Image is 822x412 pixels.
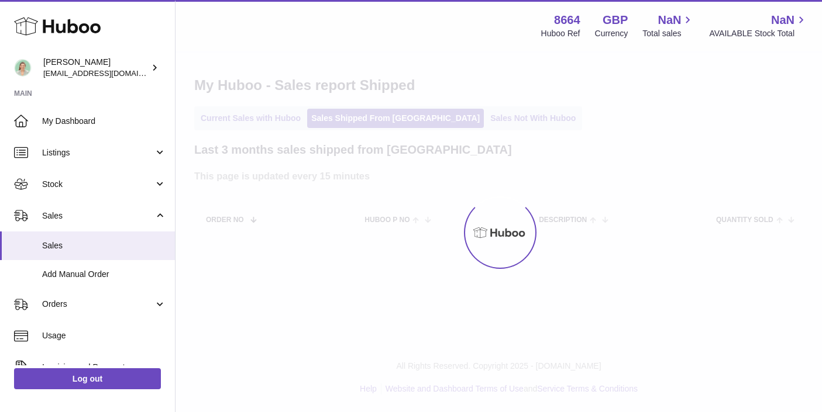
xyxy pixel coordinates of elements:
span: My Dashboard [42,116,166,127]
span: Total sales [642,28,694,39]
span: Listings [42,147,154,158]
span: Usage [42,330,166,341]
div: [PERSON_NAME] [43,57,149,79]
span: Invoicing and Payments [42,362,154,373]
strong: GBP [603,12,628,28]
span: Sales [42,210,154,221]
span: [EMAIL_ADDRESS][DOMAIN_NAME] [43,68,172,78]
img: hello@thefacialcuppingexpert.com [14,59,32,77]
a: Log out [14,368,161,389]
span: Add Manual Order [42,269,166,280]
span: NaN [658,12,681,28]
div: Huboo Ref [541,28,580,39]
span: AVAILABLE Stock Total [709,28,808,39]
div: Currency [595,28,628,39]
span: Orders [42,299,154,310]
span: NaN [771,12,795,28]
a: NaN Total sales [642,12,694,39]
strong: 8664 [554,12,580,28]
span: Stock [42,179,154,190]
span: Sales [42,240,166,251]
a: NaN AVAILABLE Stock Total [709,12,808,39]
